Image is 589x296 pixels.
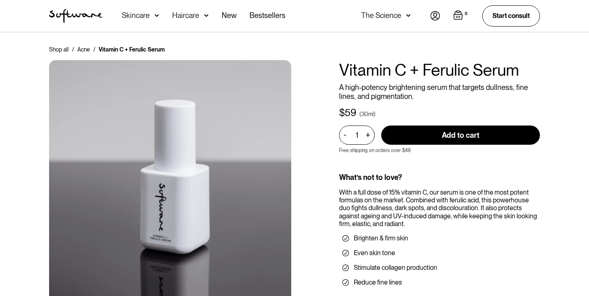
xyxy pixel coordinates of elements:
[360,110,375,118] div: (30ml)
[49,45,69,54] a: Shop all
[77,45,90,54] a: Acne
[204,11,209,20] img: arrow down
[345,107,356,119] div: 59
[72,45,74,54] div: /
[172,11,199,20] div: Haircare
[361,11,401,20] div: The Science
[49,9,102,23] a: home
[155,11,159,20] img: arrow down
[339,60,540,80] h1: Vitamin C + Ferulic Serum
[122,11,150,20] div: Skincare
[339,83,540,101] p: A high-potency brightening serum that targets dullness, fine lines, and pigmentation.
[93,45,95,54] div: /
[339,173,540,182] div: What’s not to love?
[406,11,411,20] img: arrow down
[342,278,537,287] li: Reduce fine lines
[339,148,411,153] p: Free shipping on orders over $49
[342,249,537,257] li: Even skin tone
[344,130,349,139] div: -
[463,10,469,18] div: 0
[381,126,540,145] input: Add to cart
[482,5,540,26] a: Start consult
[339,188,540,228] div: With a full dose of 15% vitamin C, our serum is one of the most potent formulas on the market. Co...
[342,264,537,272] li: Stimulate collagen production
[453,10,469,22] a: Open empty cart
[99,45,165,54] div: Vitamin C + Ferulic Serum
[363,130,372,140] div: +
[342,234,537,242] li: Brighten & firm skin
[49,9,102,23] img: Software Logo
[339,107,345,119] div: $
